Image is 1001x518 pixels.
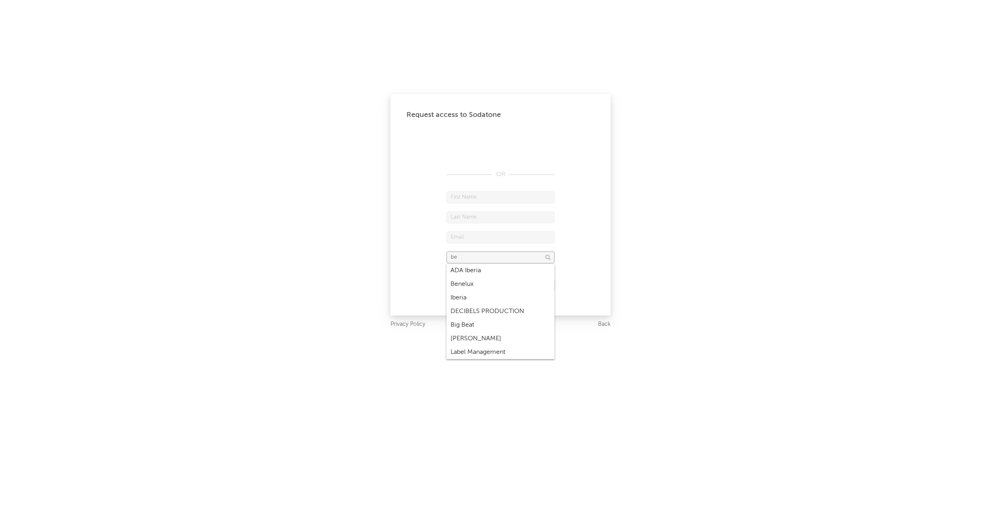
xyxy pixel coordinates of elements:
div: OR [446,170,555,179]
div: DECIBELS PRODUCTION [446,305,555,318]
div: Iberia [446,291,555,305]
a: Back [598,319,611,329]
div: Big Beat [446,318,555,332]
a: Privacy Policy [390,319,425,329]
div: ADA Iberia [446,264,555,277]
input: Division [446,251,555,263]
input: Last Name [446,211,555,223]
input: Email [446,231,555,243]
div: Request access to Sodatone [406,110,595,120]
div: Label Management [446,345,555,359]
div: [PERSON_NAME] [446,332,555,345]
input: First Name [446,191,555,203]
div: Benelux [446,277,555,291]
